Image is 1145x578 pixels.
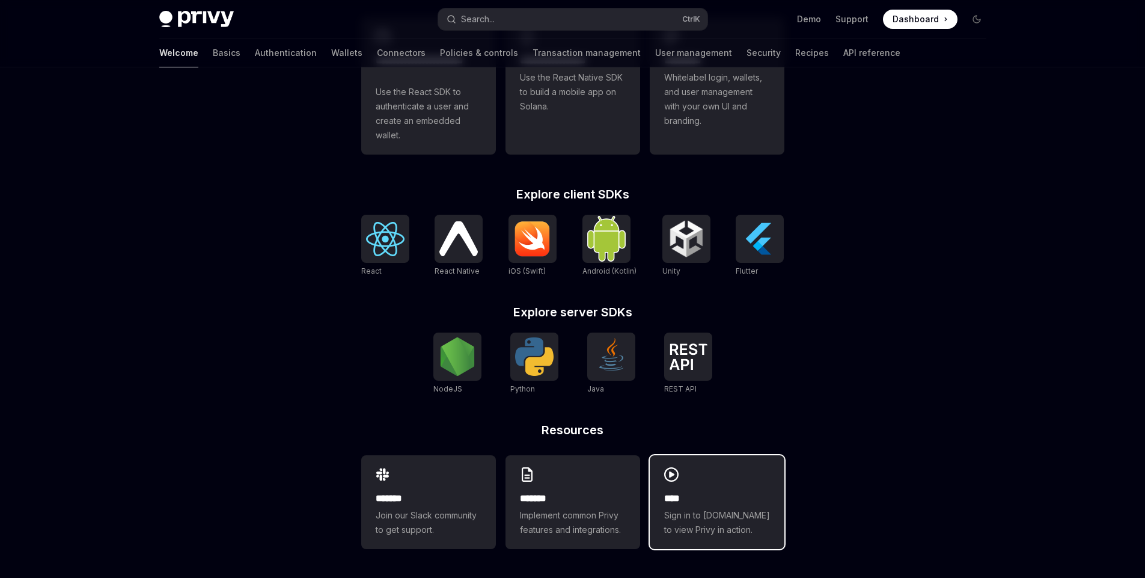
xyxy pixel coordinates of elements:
[515,337,554,376] img: Python
[747,38,781,67] a: Security
[664,384,697,393] span: REST API
[667,220,706,258] img: Unity
[361,455,496,549] a: **** **Join our Slack community to get support.
[433,384,462,393] span: NodeJS
[650,455,784,549] a: ****Sign in to [DOMAIN_NAME] to view Privy in action.
[650,17,784,155] a: **** *****Whitelabel login, wallets, and user management with your own UI and branding.
[377,38,426,67] a: Connectors
[510,333,558,395] a: PythonPython
[159,38,198,67] a: Welcome
[361,188,784,200] h2: Explore client SDKs
[843,38,900,67] a: API reference
[736,266,758,275] span: Flutter
[435,215,483,277] a: React NativeReact Native
[893,13,939,25] span: Dashboard
[438,8,707,30] button: Search...CtrlK
[795,38,829,67] a: Recipes
[508,266,546,275] span: iOS (Swift)
[664,333,712,395] a: REST APIREST API
[361,424,784,436] h2: Resources
[461,12,495,26] div: Search...
[361,215,409,277] a: ReactReact
[736,215,784,277] a: FlutterFlutter
[361,306,784,318] h2: Explore server SDKs
[361,266,382,275] span: React
[366,222,405,256] img: React
[213,38,240,67] a: Basics
[582,215,637,277] a: Android (Kotlin)Android (Kotlin)
[682,14,700,24] span: Ctrl K
[883,10,957,29] a: Dashboard
[440,38,518,67] a: Policies & controls
[520,70,626,114] span: Use the React Native SDK to build a mobile app on Solana.
[159,11,234,28] img: dark logo
[513,221,552,257] img: iOS (Swift)
[520,508,626,537] span: Implement common Privy features and integrations.
[967,10,986,29] button: Toggle dark mode
[587,384,604,393] span: Java
[662,215,710,277] a: UnityUnity
[835,13,869,25] a: Support
[438,337,477,376] img: NodeJS
[435,266,480,275] span: React Native
[662,266,680,275] span: Unity
[508,215,557,277] a: iOS (Swift)iOS (Swift)
[510,384,535,393] span: Python
[376,508,481,537] span: Join our Slack community to get support.
[505,17,640,155] a: **** **** **** ***Use the React Native SDK to build a mobile app on Solana.
[582,266,637,275] span: Android (Kotlin)
[587,333,635,395] a: JavaJava
[592,337,631,376] img: Java
[533,38,641,67] a: Transaction management
[655,38,732,67] a: User management
[331,38,362,67] a: Wallets
[664,508,770,537] span: Sign in to [DOMAIN_NAME] to view Privy in action.
[255,38,317,67] a: Authentication
[587,216,626,261] img: Android (Kotlin)
[439,221,478,256] img: React Native
[505,455,640,549] a: **** **Implement common Privy features and integrations.
[669,343,707,370] img: REST API
[664,70,770,128] span: Whitelabel login, wallets, and user management with your own UI and branding.
[433,333,481,395] a: NodeJSNodeJS
[797,13,821,25] a: Demo
[376,85,481,143] span: Use the React SDK to authenticate a user and create an embedded wallet.
[740,220,779,258] img: Flutter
